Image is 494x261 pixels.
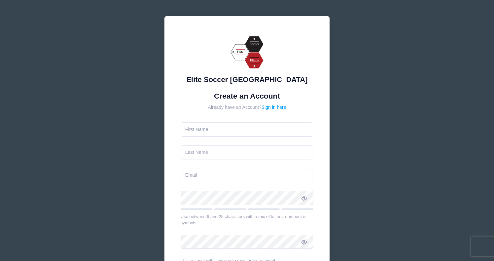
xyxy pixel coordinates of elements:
[181,145,314,159] input: Last Name
[181,74,314,85] div: Elite Soccer [GEOGRAPHIC_DATA]
[181,168,314,182] input: Email
[262,105,286,110] a: Sign in here
[181,104,314,111] div: Already have an Account?
[181,122,314,137] input: First Name
[227,32,267,72] img: Elite Soccer Ithaca
[181,92,314,101] h1: Create an Account
[181,213,314,226] div: Use between 6 and 25 characters with a mix of letters, numbers & symbols.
